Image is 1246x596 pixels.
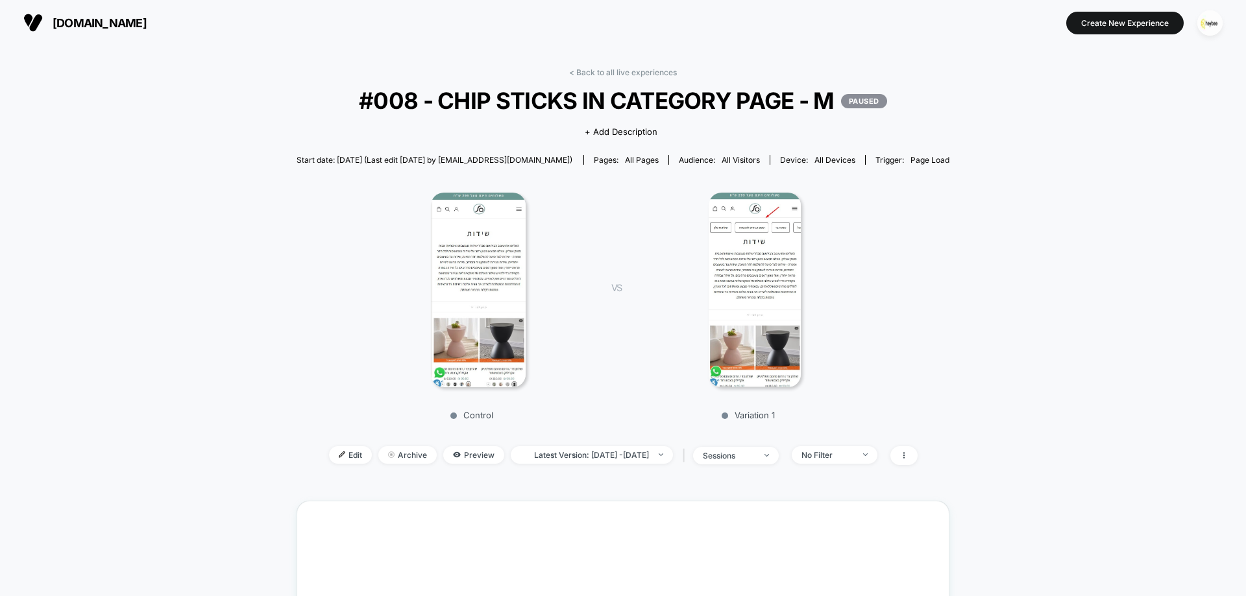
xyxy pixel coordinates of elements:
div: Pages: [594,155,659,165]
span: VS [611,282,622,293]
span: all pages [625,155,659,165]
img: Control main [431,193,525,387]
div: Trigger: [875,155,949,165]
img: end [863,453,868,456]
span: Preview [443,446,504,464]
div: Audience: [679,155,760,165]
button: ppic [1193,10,1227,36]
a: < Back to all live experiences [569,67,677,77]
span: Archive [378,446,437,464]
span: [DOMAIN_NAME] [53,16,147,30]
p: PAUSED [841,94,887,108]
p: Control [358,410,585,420]
span: + Add Description [585,126,657,139]
button: Create New Experience [1066,12,1184,34]
span: Device: [770,155,865,165]
span: #008 - CHIP STICKS IN CATEGORY PAGE - M [329,87,917,114]
img: Visually logo [23,13,43,32]
p: Variation 1 [635,410,862,420]
img: end [659,453,663,456]
div: No Filter [801,450,853,460]
span: Edit [329,446,372,464]
span: all devices [814,155,855,165]
img: end [388,451,395,458]
div: sessions [703,451,755,460]
span: Latest Version: [DATE] - [DATE] [511,446,673,464]
span: Page Load [910,155,949,165]
img: Variation 1 main [709,193,801,387]
img: end [764,454,769,457]
img: ppic [1197,10,1223,36]
button: [DOMAIN_NAME] [19,12,151,33]
span: | [679,446,693,465]
span: All Visitors [722,155,760,165]
span: Start date: [DATE] (Last edit [DATE] by [EMAIL_ADDRESS][DOMAIN_NAME]) [297,155,572,165]
img: edit [339,451,345,458]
